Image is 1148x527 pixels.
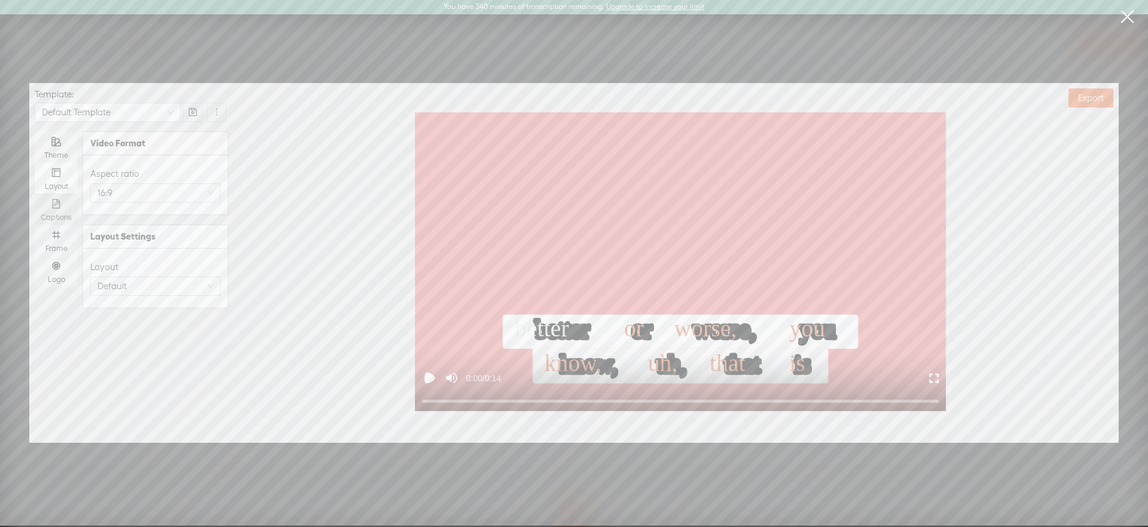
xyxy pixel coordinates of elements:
span: Export [1078,92,1104,104]
div: Logo [41,275,72,284]
button: Enter Fullscreen [929,363,939,393]
span: number [51,230,61,240]
div: Captions [41,213,72,222]
div: Layout [41,182,72,191]
div: segmented control [35,131,78,287]
div: Theme [41,151,72,160]
div: Layout Settings [90,229,221,244]
span: file-text [51,199,61,209]
span: theme [51,137,61,146]
button: Export [1068,88,1113,108]
div: 0:00 / 0:14 [466,373,501,384]
span: save [188,108,197,117]
div: Frame [41,244,72,253]
div: Video Format [90,136,221,151]
div: Aspect ratio [90,167,221,181]
span: Default Template [42,103,173,121]
button: Play video [422,363,437,393]
div: Layout [90,260,221,274]
span: more [212,108,221,117]
span: 16:9 [97,184,213,202]
span: Default [97,277,213,295]
div: Template : [35,88,228,100]
span: number [51,261,61,271]
button: Mute sound [444,370,459,385]
span: layout [51,168,61,177]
